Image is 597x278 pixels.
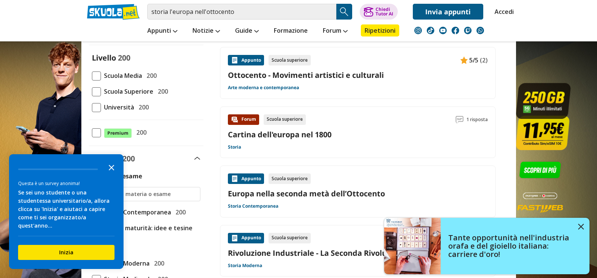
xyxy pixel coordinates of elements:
[264,114,306,125] div: Scuola superiore
[101,258,150,268] span: Storia Moderna
[228,129,331,140] a: Cartina dell'europa nel 1800
[269,233,311,243] div: Scuola superiore
[101,102,134,112] span: Università
[336,4,352,20] button: Search Button
[228,263,262,269] a: Storia Moderna
[101,71,142,81] span: Scuola Media
[228,248,488,258] a: Rivoluzione Industriale - La Seconda Rivoluzione (2)
[321,24,350,38] a: Forum
[231,234,238,242] img: Appunti contenuto
[228,55,264,65] div: Appunto
[92,53,116,63] label: Livello
[466,114,488,125] span: 1 risposta
[105,190,197,198] input: Ricerca materia o esame
[452,27,459,34] img: facebook
[231,56,238,64] img: Appunti contenuto
[231,175,238,182] img: Appunti contenuto
[272,24,310,38] a: Formazione
[360,4,398,20] button: ChiediTutor AI
[339,6,350,17] img: Cerca appunti, riassunti o versioni
[151,258,164,268] span: 200
[147,4,336,20] input: Cerca appunti, riassunti o versioni
[495,4,510,20] a: Accedi
[448,234,573,258] h4: Tante opportunità nell'industria orafa e del gioiello italiana: carriere d'oro!
[228,188,488,199] a: Europa nella seconda metà dell’Ottocento
[101,223,200,243] span: Tesina maturità: idee e tesine svolte
[464,27,472,34] img: twitch
[269,55,311,65] div: Scuola superiore
[439,27,447,34] img: youtube
[460,56,468,64] img: Appunti contenuto
[228,85,299,91] a: Arte moderna e contemporanea
[228,144,241,150] a: Storia
[145,24,179,38] a: Appunti
[104,160,119,175] button: Close the survey
[269,173,311,184] div: Scuola superiore
[384,218,589,274] a: Tante opportunità nell'industria orafa e del gioiello italiana: carriere d'oro!
[427,27,434,34] img: tiktok
[413,4,483,20] a: Invia appunti
[414,27,422,34] img: instagram
[18,180,115,187] div: Questa è un survey anonima!
[361,24,399,36] a: Ripetizioni
[118,53,130,63] span: 200
[136,102,149,112] span: 200
[144,71,157,81] span: 200
[376,7,393,16] div: Chiedi Tutor AI
[155,87,168,96] span: 200
[133,128,147,137] span: 200
[9,154,124,269] div: Survey
[228,70,488,80] a: Ottocento - Movimenti artistici e culturali
[194,157,200,160] img: Apri e chiudi sezione
[476,27,484,34] img: WhatsApp
[101,87,153,96] span: Scuola Superiore
[18,245,115,260] button: Inizia
[228,173,264,184] div: Appunto
[101,207,171,217] span: Storia Contemporanea
[18,188,115,230] div: Se sei uno studente o una studentessa universitario/a, allora clicca su 'Inizia' e aiutaci a capi...
[231,116,238,123] img: Forum contenuto
[173,207,186,217] span: 200
[228,233,264,243] div: Appunto
[480,55,488,65] span: (2)
[228,203,278,209] a: Storia Contemporanea
[228,114,259,125] div: Forum
[233,24,261,38] a: Guide
[92,153,135,164] label: Appunti
[104,128,132,138] span: Premium
[122,153,135,164] span: 200
[191,24,222,38] a: Notizie
[469,55,478,65] span: 5/5
[578,224,584,229] img: close
[456,116,463,123] img: Commenti lettura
